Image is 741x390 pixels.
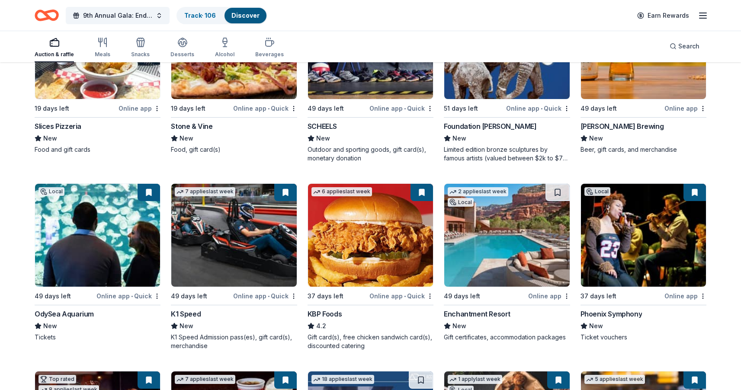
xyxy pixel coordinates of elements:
img: Image for K1 Speed [171,184,296,287]
div: Gift certificates, accommodation packages [444,333,570,342]
div: 51 days left [444,103,478,114]
div: 2 applies last week [448,187,508,196]
span: New [43,321,57,331]
button: Beverages [255,34,284,62]
div: Food, gift card(s) [171,145,297,154]
div: Stone & Vine [171,121,212,131]
span: New [43,133,57,144]
div: 6 applies last week [311,187,372,196]
span: 4.2 [316,321,326,331]
div: 49 days left [444,291,480,301]
div: 1 apply last week [448,375,502,384]
div: Phoenix Symphony [581,309,642,319]
img: Image for Phoenix Symphony [581,184,706,287]
span: New [452,321,466,331]
div: 49 days left [35,291,71,301]
span: • [268,293,269,300]
span: New [316,133,330,144]
div: Online app Quick [369,103,433,114]
a: Discover [231,12,260,19]
div: Gift card(s), free chicken sandwich card(s), discounted catering [308,333,433,350]
div: 49 days left [308,103,344,114]
button: Search [663,38,706,55]
a: Image for K1 Speed7 applieslast week49 days leftOnline app•QuickK1 SpeedNewK1 Speed Admission pas... [171,183,297,350]
div: 19 days left [171,103,205,114]
div: Foundation [PERSON_NAME] [444,121,536,131]
div: 49 days left [581,103,617,114]
div: KBP Foods [308,309,342,319]
div: Local [448,198,474,207]
div: Limited edition bronze sculptures by famous artists (valued between $2k to $7k; proceeds will spl... [444,145,570,163]
div: Desserts [170,51,194,58]
span: • [131,293,133,300]
div: 5 applies last week [584,375,645,384]
div: Auction & raffle [35,51,74,58]
button: 9th Annual Gala: Enduring Hope [66,7,170,24]
div: Food and gift cards [35,145,160,154]
a: Image for Phoenix SymphonyLocal37 days leftOnline appPhoenix SymphonyNewTicket vouchers [581,183,706,342]
div: SCHEELS [308,121,337,131]
div: Local [584,187,610,196]
div: Beer, gift cards, and merchandise [581,145,706,154]
div: Online app Quick [369,291,433,301]
span: New [452,133,466,144]
a: Earn Rewards [632,8,694,23]
div: Online app [119,103,160,114]
div: Outdoor and sporting goods, gift card(s), monetary donation [308,145,433,163]
button: Snacks [131,34,150,62]
img: Image for OdySea Aquarium [35,184,160,287]
div: OdySea Aquarium [35,309,94,319]
div: Local [38,187,64,196]
span: New [589,133,603,144]
span: • [541,105,542,112]
div: 7 applies last week [175,187,235,196]
div: [PERSON_NAME] Brewing [581,121,664,131]
span: Search [678,41,699,51]
div: 49 days left [171,291,207,301]
button: Alcohol [215,34,234,62]
div: Online app [664,291,706,301]
div: Slices Pizzeria [35,121,81,131]
img: Image for Enchantment Resort [444,184,569,287]
div: 37 days left [308,291,343,301]
button: Desserts [170,34,194,62]
div: Top rated [38,375,76,384]
div: 7 applies last week [175,375,235,384]
div: Beverages [255,51,284,58]
button: Track· 106Discover [176,7,267,24]
div: Snacks [131,51,150,58]
div: Tickets [35,333,160,342]
span: New [589,321,603,331]
div: Online app [528,291,570,301]
span: New [180,321,193,331]
button: Meals [95,34,110,62]
span: 9th Annual Gala: Enduring Hope [83,10,152,21]
a: Track· 106 [184,12,216,19]
div: Ticket vouchers [581,333,706,342]
div: Online app Quick [96,291,160,301]
div: Online app [664,103,706,114]
img: Image for KBP Foods [308,184,433,287]
div: K1 Speed Admission pass(es), gift card(s), merchandise [171,333,297,350]
span: • [404,293,406,300]
span: New [180,133,193,144]
div: 18 applies last week [311,375,374,384]
div: Meals [95,51,110,58]
button: Auction & raffle [35,34,74,62]
div: 37 days left [581,291,616,301]
div: Enchantment Resort [444,309,510,319]
a: Image for OdySea AquariumLocal49 days leftOnline app•QuickOdySea AquariumNewTickets [35,183,160,342]
div: K1 Speed [171,309,201,319]
div: Online app Quick [233,103,297,114]
div: 19 days left [35,103,69,114]
a: Home [35,5,59,26]
div: Alcohol [215,51,234,58]
a: Image for Enchantment Resort 2 applieslast weekLocal49 days leftOnline appEnchantment ResortNewGi... [444,183,570,342]
div: Online app Quick [506,103,570,114]
div: Online app Quick [233,291,297,301]
span: • [404,105,406,112]
a: Image for KBP Foods6 applieslast week37 days leftOnline app•QuickKBP Foods4.2Gift card(s), free c... [308,183,433,350]
span: • [268,105,269,112]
